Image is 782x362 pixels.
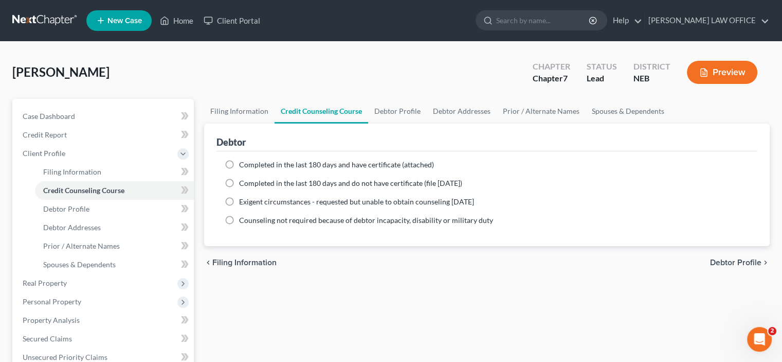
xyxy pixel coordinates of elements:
span: Real Property [23,279,67,287]
div: Chapter [533,73,570,84]
span: Client Profile [23,149,65,158]
a: Case Dashboard [14,107,194,126]
a: Credit Report [14,126,194,144]
span: New Case [107,17,142,25]
span: Exigent circumstances - requested but unable to obtain counseling [DATE] [239,197,474,206]
span: Filing Information [43,167,101,176]
span: Prior / Alternate Names [43,242,120,250]
i: chevron_left [204,258,212,267]
span: Secured Claims [23,334,72,343]
a: Prior / Alternate Names [497,99,586,124]
div: Debtor [216,136,246,148]
div: Chapter [533,61,570,73]
span: Completed in the last 180 days and have certificate (attached) [239,160,434,169]
span: 7 [563,73,568,83]
span: Completed in the last 180 days and do not have certificate (file [DATE]) [239,179,462,187]
button: chevron_left Filing Information [204,258,277,267]
a: Filing Information [35,163,194,181]
div: Status [587,61,617,73]
input: Search by name... [496,11,590,30]
span: Filing Information [212,258,277,267]
a: Debtor Profile [35,200,194,218]
span: Spouses & Dependents [43,260,116,269]
a: Debtor Profile [368,99,427,124]
div: Lead [587,73,617,84]
a: Credit Counseling Course [275,99,368,124]
span: Counseling not required because of debtor incapacity, disability or military duty [239,216,493,225]
a: Credit Counseling Course [35,181,194,200]
span: Unsecured Priority Claims [23,353,107,361]
span: [PERSON_NAME] [12,64,110,79]
div: NEB [633,73,670,84]
a: Filing Information [204,99,275,124]
i: chevron_right [761,258,770,267]
a: Spouses & Dependents [35,255,194,274]
a: Help [608,11,642,30]
a: Property Analysis [14,311,194,330]
span: Debtor Addresses [43,223,101,232]
button: Debtor Profile chevron_right [710,258,770,267]
span: Case Dashboard [23,112,75,120]
iframe: Intercom live chat [747,327,772,352]
a: Debtor Addresses [427,99,497,124]
span: Credit Report [23,130,67,139]
a: Client Portal [198,11,265,30]
span: Personal Property [23,297,81,306]
a: [PERSON_NAME] LAW OFFICE [643,11,769,30]
a: Secured Claims [14,330,194,348]
span: 2 [768,327,776,335]
a: Home [155,11,198,30]
a: Spouses & Dependents [586,99,670,124]
a: Prior / Alternate Names [35,237,194,255]
a: Debtor Addresses [35,218,194,237]
span: Debtor Profile [43,204,89,213]
div: District [633,61,670,73]
span: Credit Counseling Course [43,186,124,195]
span: Debtor Profile [710,258,761,267]
button: Preview [687,61,757,84]
span: Property Analysis [23,316,80,324]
